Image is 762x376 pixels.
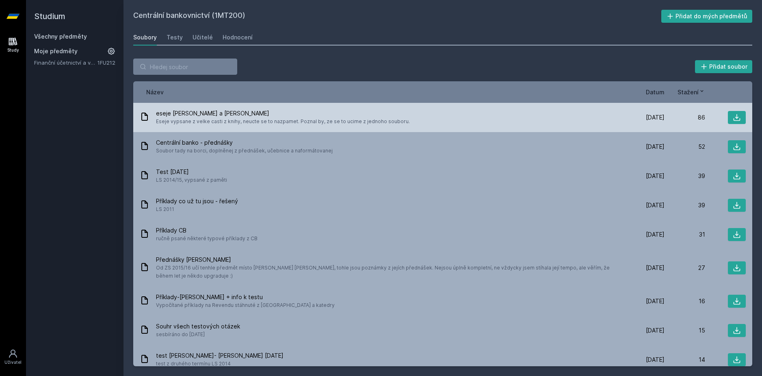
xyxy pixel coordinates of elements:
div: Testy [167,33,183,41]
span: Eseje vypsane z velke casti z knihy, neucte se to nazpamet. Poznal by, ze se to ucime z jednoho s... [156,117,410,126]
a: Soubory [133,29,157,46]
span: eseje [PERSON_NAME] a [PERSON_NAME] [156,109,410,117]
div: Study [7,47,19,53]
span: test z druhého termínu LS 2014 [156,360,284,368]
span: Od ZS 2015/16 učí tenhle předmět místo [PERSON_NAME] [PERSON_NAME], tohle jsou poznámky z jejích ... [156,264,621,280]
span: Příklady CB [156,226,258,235]
div: Hodnocení [223,33,253,41]
span: [DATE] [646,113,665,122]
button: Přidat soubor [695,60,753,73]
div: Učitelé [193,33,213,41]
div: 39 [665,201,705,209]
span: Soubor tady na borci, doplněnej z přednášek, učebnice a naformátovanej [156,147,333,155]
button: Stažení [678,88,705,96]
span: [DATE] [646,201,665,209]
button: Přidat do mých předmětů [661,10,753,23]
span: Centrální banko - přednášky [156,139,333,147]
a: Učitelé [193,29,213,46]
span: test [PERSON_NAME]- [PERSON_NAME] [DATE] [156,352,284,360]
span: [DATE] [646,264,665,272]
span: [DATE] [646,172,665,180]
span: Příklady co už tu jsou - řešený [156,197,238,205]
span: Příklady-[PERSON_NAME] + info k testu [156,293,335,301]
span: sesbíráno do [DATE] [156,330,240,339]
input: Hledej soubor [133,59,237,75]
span: Přednášky [PERSON_NAME] [156,256,621,264]
div: 39 [665,172,705,180]
span: Vypočítané příklady na Revendu stáhnuté z [GEOGRAPHIC_DATA] a katedry [156,301,335,309]
span: [DATE] [646,143,665,151]
div: 14 [665,356,705,364]
div: 16 [665,297,705,305]
span: LS 2011 [156,205,238,213]
a: 1FU212 [97,59,115,66]
div: 31 [665,230,705,239]
span: Moje předměty [34,47,78,55]
span: Test [DATE] [156,168,227,176]
span: Souhr všech testových otázek [156,322,240,330]
a: Hodnocení [223,29,253,46]
span: Stažení [678,88,699,96]
span: ručně psané některé typové příklady z CB [156,235,258,243]
div: 52 [665,143,705,151]
a: Finanční účetnictví a výkaznictví podle Mezinárodních standardů účetního výkaznictví (IFRS) [34,59,97,67]
span: [DATE] [646,356,665,364]
button: Název [146,88,164,96]
a: Testy [167,29,183,46]
div: 86 [665,113,705,122]
div: Uživatel [4,359,22,365]
span: [DATE] [646,230,665,239]
a: Uživatel [2,345,24,369]
div: 15 [665,326,705,335]
h2: Centrální bankovnictví (1MT200) [133,10,661,23]
span: [DATE] [646,297,665,305]
span: LS 2014/15, vypsané z paměti [156,176,227,184]
button: Datum [646,88,665,96]
a: Study [2,33,24,57]
span: [DATE] [646,326,665,335]
a: Všechny předměty [34,33,87,40]
div: 27 [665,264,705,272]
div: Soubory [133,33,157,41]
